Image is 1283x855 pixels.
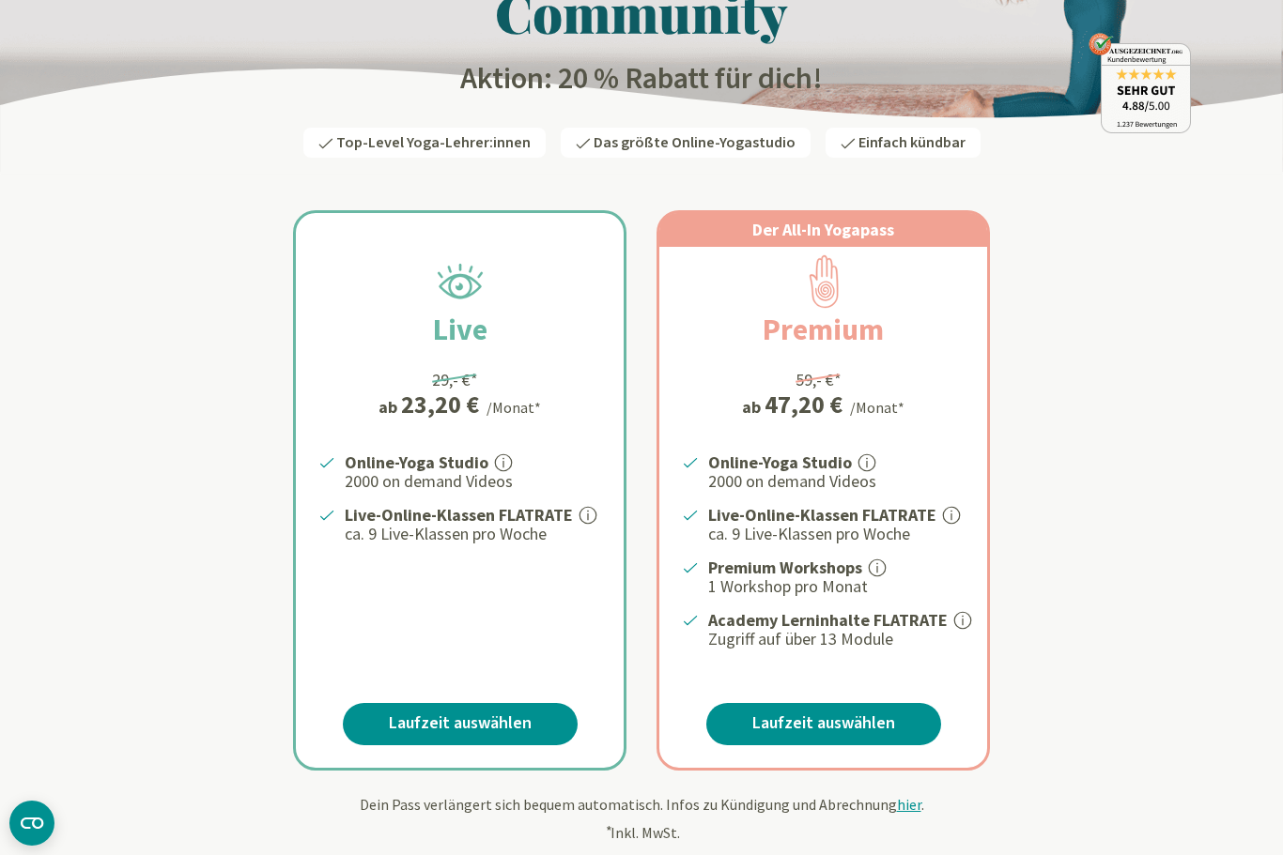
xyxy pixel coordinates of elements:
[708,609,948,631] strong: Academy Lerninhalte FLATRATE
[796,367,842,392] div: 59,- €*
[92,60,1191,98] h2: Aktion: 20 % Rabatt für dich!
[594,132,796,153] span: Das größte Online-Yogastudio
[379,394,401,420] span: ab
[345,451,488,473] strong: Online-Yoga Studio
[718,307,929,352] h2: Premium
[858,132,966,153] span: Einfach kündbar
[708,628,965,650] p: Zugriff auf über 13 Module
[388,307,533,352] h2: Live
[345,470,601,493] p: 2000 on demand Videos
[708,523,965,545] p: ca. 9 Live-Klassen pro Woche
[752,219,894,240] span: Der All-In Yogapass
[9,801,54,846] button: CMP-Widget öffnen
[708,557,862,578] strong: Premium Workshops
[706,703,941,745] a: Laufzeit auswählen
[92,793,1191,844] div: Dein Pass verlängert sich bequem automatisch. Infos zu Kündigung und Abrechnung . Inkl. MwSt.
[897,795,921,814] span: hier
[345,523,601,545] p: ca. 9 Live-Klassen pro Woche
[850,396,904,419] div: /Monat*
[432,367,478,392] div: 29,- €*
[708,470,965,493] p: 2000 on demand Videos
[487,396,541,419] div: /Monat*
[708,575,965,598] p: 1 Workshop pro Monat
[336,132,531,153] span: Top-Level Yoga-Lehrer:innen
[401,392,479,417] div: 23,20 €
[765,392,842,417] div: 47,20 €
[343,703,578,745] a: Laufzeit auswählen
[708,451,852,473] strong: Online-Yoga Studio
[708,504,936,526] strong: Live-Online-Klassen FLATRATE
[742,394,765,420] span: ab
[1089,33,1191,133] img: ausgezeichnet_badge.png
[345,504,573,526] strong: Live-Online-Klassen FLATRATE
